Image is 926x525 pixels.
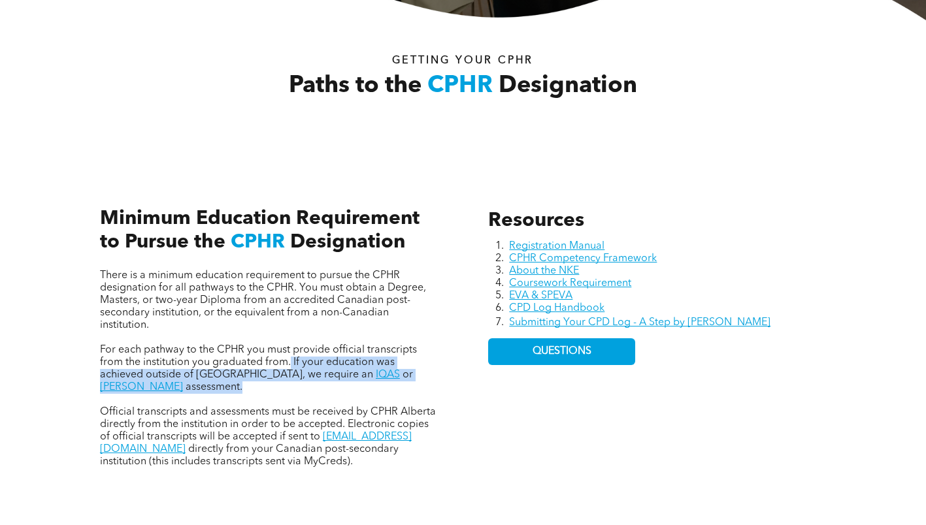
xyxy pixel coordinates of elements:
[488,211,584,231] span: Resources
[509,266,579,276] a: About the NKE
[392,56,533,66] span: Getting your Cphr
[427,74,493,98] span: CPHR
[509,241,604,251] a: Registration Manual
[509,278,631,289] a: Coursework Requirement
[403,370,413,380] span: or
[499,74,637,98] span: Designation
[100,432,412,454] a: [EMAIL_ADDRESS][DOMAIN_NAME]
[290,232,405,252] span: Designation
[509,253,657,264] a: CPHR Competency Framework
[100,270,426,330] span: There is a minimum education requirement to pursue the CPHR designation for all pathways to the C...
[231,232,285,252] span: CPHR
[488,338,635,365] a: QUESTIONS
[509,303,604,313] a: CPD Log Handbook
[509,291,572,301] a: EVA & SPEVA
[509,317,770,328] a: Submitting Your CPD Log - A Step by [PERSON_NAME]
[100,407,436,442] span: Official transcripts and assessments must be received by CPHR Alberta directly from the instituti...
[533,345,591,358] span: QUESTIONS
[100,444,399,467] span: directly from your Canadian post-secondary institution (this includes transcripts sent via MyCreds).
[100,382,183,392] a: [PERSON_NAME]
[100,209,420,252] span: Minimum Education Requirement to Pursue the
[186,382,242,392] span: assessment.
[100,345,417,380] span: For each pathway to the CPHR you must provide official transcripts from the institution you gradu...
[376,370,400,380] a: IQAS
[289,74,422,98] span: Paths to the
